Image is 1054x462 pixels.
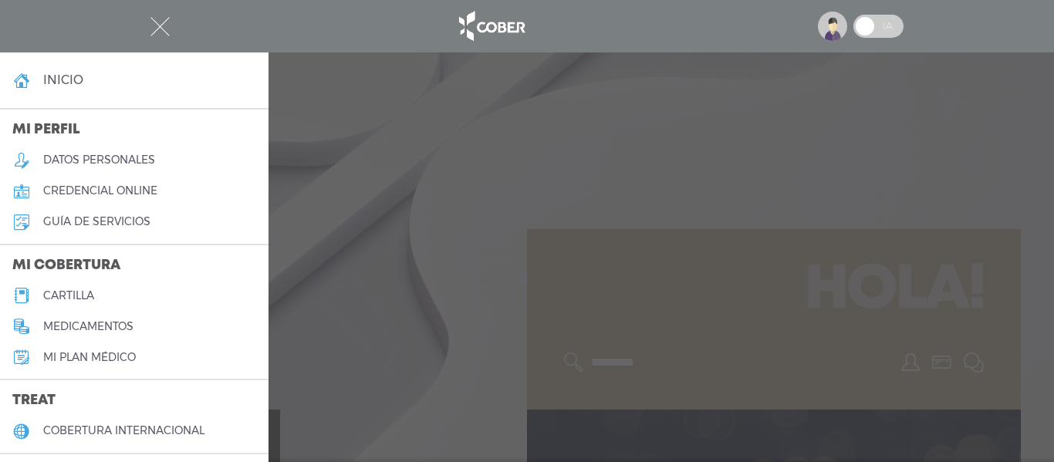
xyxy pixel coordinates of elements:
img: logo_cober_home-white.png [451,8,532,45]
h5: credencial online [43,184,157,197]
h5: Mi plan médico [43,351,136,364]
h5: guía de servicios [43,215,150,228]
img: Cober_menu-close-white.svg [150,17,170,36]
h5: cobertura internacional [43,424,204,437]
h4: inicio [43,73,83,87]
img: profile-placeholder.svg [818,12,847,41]
h5: cartilla [43,289,94,302]
h5: medicamentos [43,320,133,333]
h5: datos personales [43,153,155,167]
